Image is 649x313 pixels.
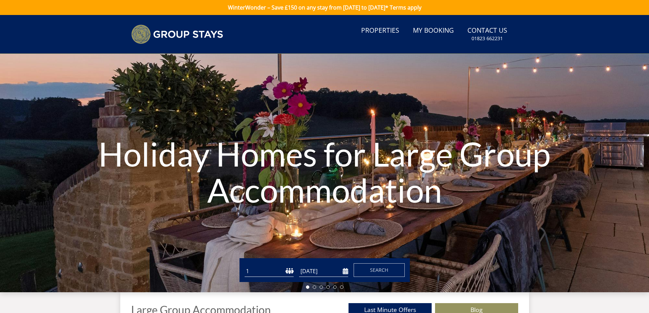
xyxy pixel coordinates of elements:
[370,267,388,273] span: Search
[131,25,223,44] img: Group Stays
[299,266,348,277] input: Arrival Date
[472,35,503,42] small: 01823 662231
[97,122,552,221] h1: Holiday Homes for Large Group Accommodation
[465,23,510,45] a: Contact Us01823 662231
[354,263,405,277] button: Search
[410,23,457,38] a: My Booking
[358,23,402,38] a: Properties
